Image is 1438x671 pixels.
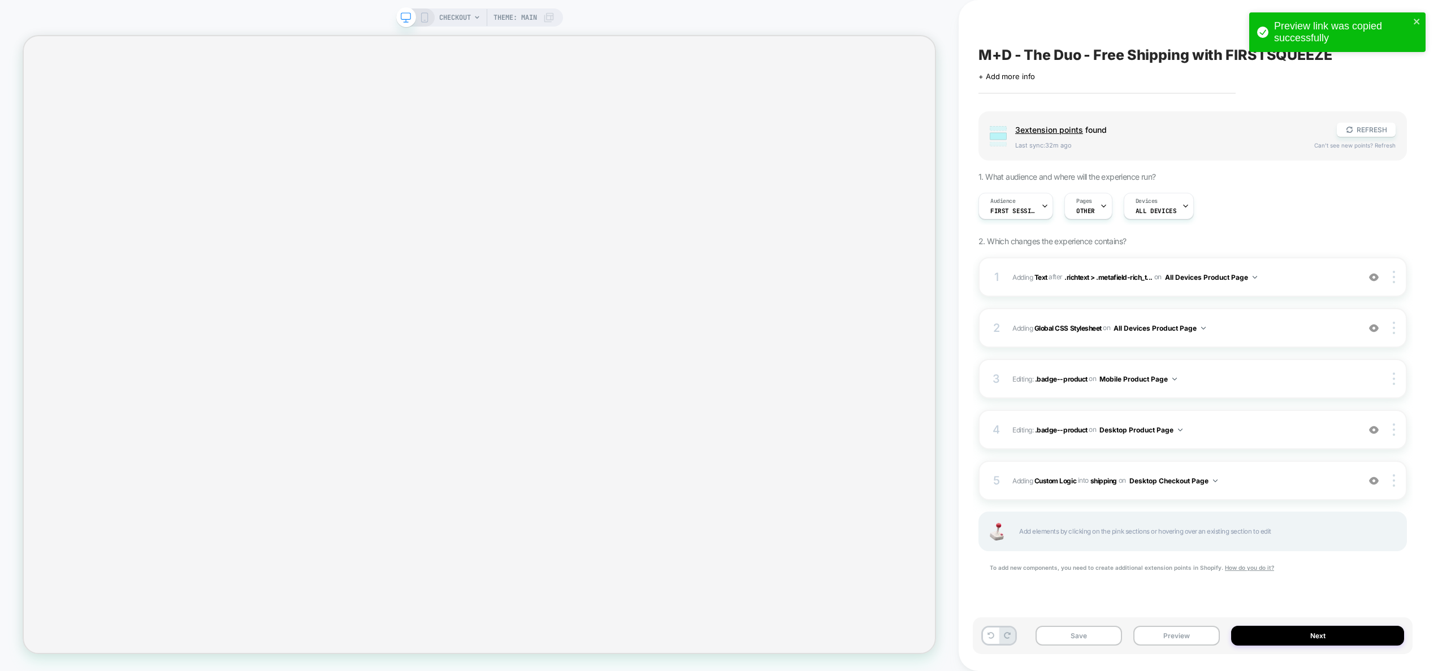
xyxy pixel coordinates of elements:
img: down arrow [1172,378,1177,380]
img: close [1393,373,1395,385]
span: M+D - The Duo - Free Shipping with FIRSTSQUEEZE [978,46,1332,63]
span: on [1103,322,1110,334]
span: CHECKOUT [439,8,471,27]
img: down arrow [1201,327,1206,330]
div: 1 [991,267,1002,287]
button: Next [1231,626,1404,646]
div: 3 [991,369,1002,389]
span: .richtext > .metafield-rich_t... [1064,272,1153,281]
div: To add new components, you need to create additional extension points in Shopify. [978,562,1407,573]
span: Last sync: 32m ago [1015,141,1303,149]
img: close [1393,423,1395,436]
span: on [1089,373,1096,385]
span: OTHER [1076,207,1095,215]
span: Can't see new points? Refresh [1314,142,1396,149]
button: REFRESH [1337,123,1396,137]
b: Custom Logic [1034,476,1076,484]
button: Preview [1133,626,1220,646]
b: Text [1034,272,1047,281]
img: crossed eye [1369,425,1379,435]
span: Theme: MAIN [493,8,537,27]
span: Editing : [1012,423,1353,437]
span: Devices [1136,197,1158,205]
img: crossed eye [1369,272,1379,282]
button: close [1413,17,1421,28]
span: Audience [990,197,1016,205]
b: Global CSS Stylesheet [1034,323,1102,332]
img: crossed eye [1369,323,1379,333]
img: down arrow [1213,479,1218,482]
button: Desktop Product Page [1099,423,1183,437]
span: 1. What audience and where will the experience run? [978,172,1155,181]
img: down arrow [1178,428,1183,431]
span: on [1119,474,1126,487]
button: Mobile Product Page [1099,372,1177,386]
span: Add elements by clicking on the pink sections or hovering over an existing section to edit [1019,525,1394,538]
span: .badge--product [1035,425,1088,434]
span: 2. Which changes the experience contains? [978,236,1126,246]
img: down arrow [1253,276,1257,279]
span: .badge--product [1035,374,1088,383]
div: Preview link was copied successfully [1274,20,1410,44]
span: Pages [1076,197,1092,205]
span: AFTER [1049,272,1063,281]
img: close [1393,271,1395,283]
u: How do you do it? [1225,564,1274,571]
img: crossed eye [1369,476,1379,486]
span: ALL DEVICES [1136,207,1176,215]
button: Desktop Checkout Page [1129,474,1218,488]
span: found [1015,125,1326,135]
span: shipping [1090,476,1117,484]
img: close [1393,322,1395,334]
img: Joystick [985,523,1008,540]
button: All Devices Product Page [1114,321,1206,335]
button: Save [1036,626,1122,646]
span: Adding [1012,476,1076,484]
span: INTO [1078,476,1089,484]
button: All Devices Product Page [1165,270,1257,284]
span: Adding [1012,272,1047,281]
span: on [1089,423,1096,436]
div: 5 [991,470,1002,491]
span: Editing : [1012,372,1353,386]
img: close [1393,474,1395,487]
span: Adding [1012,321,1353,335]
span: + Add more info [978,72,1035,81]
span: 3 extension point s [1015,125,1083,135]
div: 4 [991,419,1002,440]
span: on [1154,271,1162,283]
span: First Session [990,207,1036,215]
div: 2 [991,318,1002,338]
